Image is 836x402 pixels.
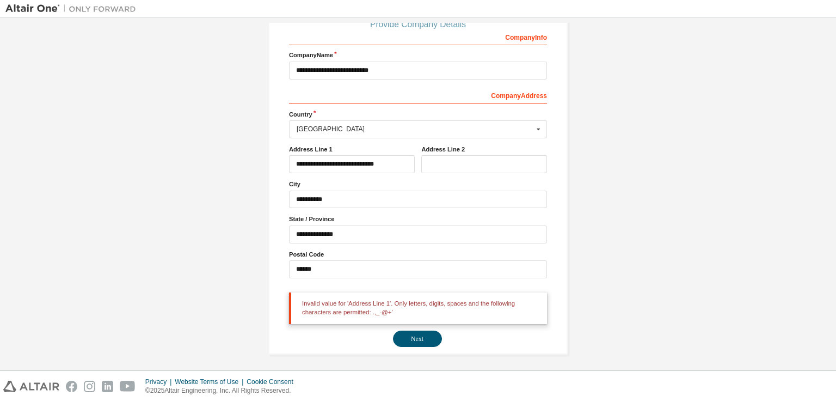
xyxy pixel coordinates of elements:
[289,293,547,325] div: Invalid value for 'Address Line 1'. Only letters, digits, spaces and the following characters are...
[297,126,533,132] div: [GEOGRAPHIC_DATA]
[393,331,442,347] button: Next
[289,86,547,103] div: Company Address
[3,381,59,392] img: altair_logo.svg
[175,377,247,386] div: Website Terms of Use
[289,28,547,45] div: Company Info
[145,377,175,386] div: Privacy
[289,145,415,154] label: Address Line 1
[289,110,547,119] label: Country
[145,386,300,395] p: © 2025 Altair Engineering, Inc. All Rights Reserved.
[289,51,547,59] label: Company Name
[421,145,547,154] label: Address Line 2
[102,381,113,392] img: linkedin.svg
[289,180,547,188] label: City
[84,381,95,392] img: instagram.svg
[289,250,547,259] label: Postal Code
[247,377,299,386] div: Cookie Consent
[120,381,136,392] img: youtube.svg
[289,21,547,28] div: Provide Company Details
[5,3,142,14] img: Altair One
[66,381,77,392] img: facebook.svg
[289,215,547,223] label: State / Province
